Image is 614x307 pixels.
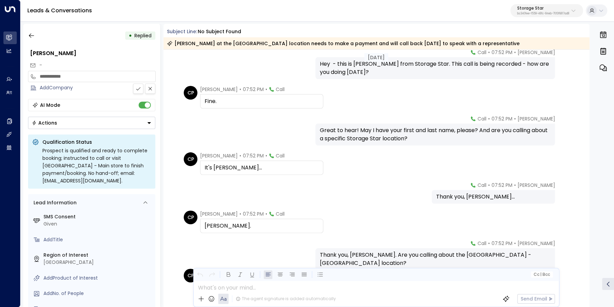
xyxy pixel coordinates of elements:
label: Region of Interest [43,252,153,259]
div: Button group with a nested menu [28,117,155,129]
div: [PERSON_NAME]. [205,222,319,230]
div: [DATE] [364,53,388,62]
label: SMS Consent [43,213,153,220]
div: No subject found [198,28,241,35]
span: | [540,272,541,277]
span: • [265,210,267,217]
span: Subject Line: [167,28,197,35]
span: • [514,182,515,189]
span: [PERSON_NAME] [200,152,238,159]
span: 07:52 PM [243,86,264,93]
span: • [239,210,241,217]
span: • [488,182,489,189]
span: Call [276,152,285,159]
span: • [488,115,489,122]
div: AI Mode [40,102,60,108]
div: Given [43,220,153,228]
span: • [265,86,267,93]
div: AddNo. of People [43,290,153,297]
a: Leads & Conversations [27,7,92,14]
div: Thank you, [PERSON_NAME]. Are you calling about the [GEOGRAPHIC_DATA] - [GEOGRAPHIC_DATA] location? [319,251,551,267]
p: Qualification Status [42,139,151,145]
span: [PERSON_NAME] [200,210,238,217]
span: Call [276,86,285,93]
div: Hey - this is [PERSON_NAME] from Storage Star. This call is being recorded - how are you doing [D... [319,60,551,76]
span: 07:52 PM [491,115,512,122]
span: [PERSON_NAME] [517,182,555,189]
button: Redo [208,270,216,279]
span: Cc Bcc [534,272,550,277]
button: Storage Starbc340fee-f559-48fc-84eb-70f3f6817ad8 [510,4,583,17]
button: Undo [196,270,204,279]
span: [PERSON_NAME] [517,240,555,247]
span: Call [477,182,486,189]
span: Replied [134,32,152,39]
span: • [514,240,515,247]
span: • [265,152,267,159]
div: CP [184,86,197,100]
span: 07:52 PM [491,240,512,247]
div: Great to hear! May I have your first and last name, please? And are you calling about a specific ... [319,126,551,143]
button: Actions [28,117,155,129]
span: Call [477,115,486,122]
div: Lead Information [31,199,77,206]
div: The agent signature is added automatically [236,296,336,302]
span: - [39,62,42,68]
span: • [239,152,241,159]
img: 120_headshot.jpg [558,115,571,129]
span: 07:52 PM [243,152,264,159]
div: • [129,29,132,42]
div: It's [PERSON_NAME]... [205,164,319,172]
img: 120_headshot.jpg [558,240,571,254]
div: Prospect is qualified and ready to complete booking; instructed to call or visit [GEOGRAPHIC_DATA... [42,147,151,184]
button: Cc|Bcc [531,271,553,278]
div: [PERSON_NAME] [30,49,155,57]
div: CP [184,152,197,166]
div: [PERSON_NAME] at the [GEOGRAPHIC_DATA] location needs to make a payment and will call back [DATE]... [167,40,520,47]
div: CP [184,269,197,282]
div: CP [184,210,197,224]
div: Fine. [205,97,319,105]
div: Actions [32,120,57,126]
span: • [488,240,489,247]
span: Call [477,240,486,247]
p: Storage Star [517,6,569,10]
span: 07:52 PM [491,182,512,189]
span: [PERSON_NAME] [517,115,555,122]
div: AddCompany [40,84,155,91]
span: Call [276,210,285,217]
span: [PERSON_NAME] [200,86,238,93]
div: AddTitle [43,236,153,243]
div: Thank you, [PERSON_NAME]... [436,193,551,201]
span: • [514,115,515,122]
div: [GEOGRAPHIC_DATA] [43,259,153,266]
div: AddProduct of Interest [43,274,153,282]
span: • [239,86,241,93]
img: 120_headshot.jpg [558,182,571,195]
p: bc340fee-f559-48fc-84eb-70f3f6817ad8 [517,12,569,15]
span: 07:52 PM [243,210,264,217]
